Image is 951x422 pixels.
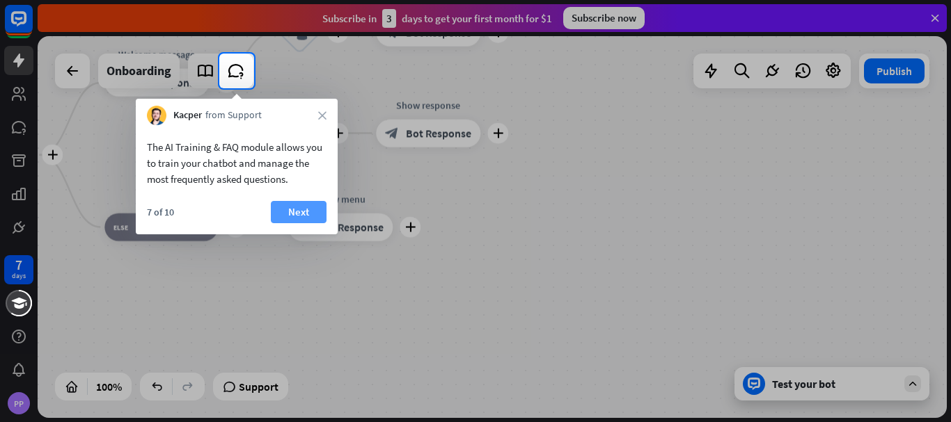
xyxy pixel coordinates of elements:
[205,108,262,122] span: from Support
[147,139,327,187] div: The AI Training & FAQ module allows you to train your chatbot and manage the most frequently aske...
[147,206,174,218] div: 7 of 10
[11,6,53,47] button: Open LiveChat chat widget
[173,108,202,122] span: Kacper
[318,111,327,120] i: close
[271,201,327,223] button: Next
